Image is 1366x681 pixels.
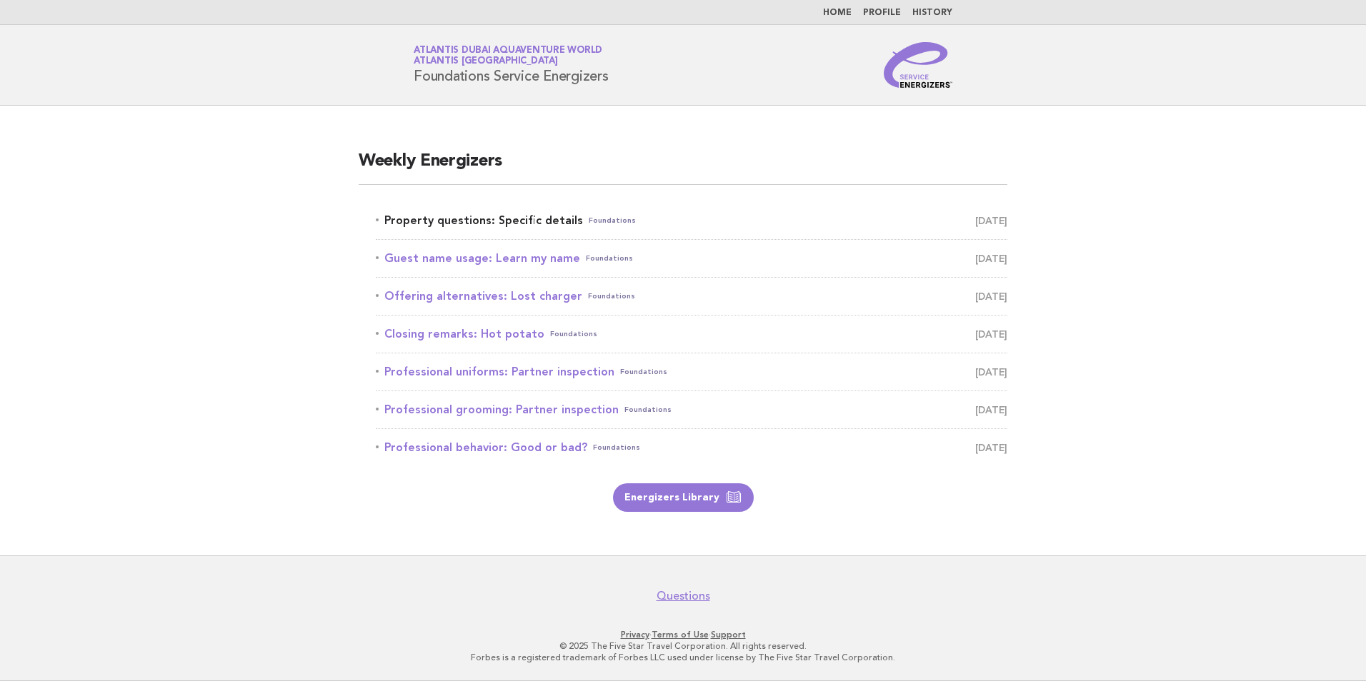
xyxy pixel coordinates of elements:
[376,362,1007,382] a: Professional uniforms: Partner inspectionFoundations [DATE]
[414,57,558,66] span: Atlantis [GEOGRAPHIC_DATA]
[376,286,1007,306] a: Offering alternatives: Lost chargerFoundations [DATE]
[624,400,672,420] span: Foundations
[823,9,852,17] a: Home
[613,483,754,512] a: Energizers Library
[621,630,649,640] a: Privacy
[711,630,746,640] a: Support
[414,46,609,84] h1: Foundations Service Energizers
[975,248,1007,268] span: [DATE]
[246,640,1120,652] p: © 2025 The Five Star Travel Corporation. All rights reserved.
[246,652,1120,663] p: Forbes is a registered trademark of Forbes LLC used under license by The Five Star Travel Corpora...
[975,211,1007,231] span: [DATE]
[975,324,1007,344] span: [DATE]
[588,286,635,306] span: Foundations
[414,46,602,66] a: Atlantis Dubai Aquaventure WorldAtlantis [GEOGRAPHIC_DATA]
[589,211,636,231] span: Foundations
[657,589,710,603] a: Questions
[246,629,1120,640] p: · ·
[975,362,1007,382] span: [DATE]
[975,286,1007,306] span: [DATE]
[912,9,952,17] a: History
[550,324,597,344] span: Foundations
[376,211,1007,231] a: Property questions: Specific detailsFoundations [DATE]
[652,630,709,640] a: Terms of Use
[863,9,901,17] a: Profile
[586,248,633,268] span: Foundations
[620,362,667,382] span: Foundations
[884,42,952,88] img: Service Energizers
[975,400,1007,420] span: [DATE]
[359,150,1007,185] h2: Weekly Energizers
[376,248,1007,268] a: Guest name usage: Learn my nameFoundations [DATE]
[376,400,1007,420] a: Professional grooming: Partner inspectionFoundations [DATE]
[376,324,1007,344] a: Closing remarks: Hot potatoFoundations [DATE]
[975,438,1007,458] span: [DATE]
[376,438,1007,458] a: Professional behavior: Good or bad?Foundations [DATE]
[593,438,640,458] span: Foundations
